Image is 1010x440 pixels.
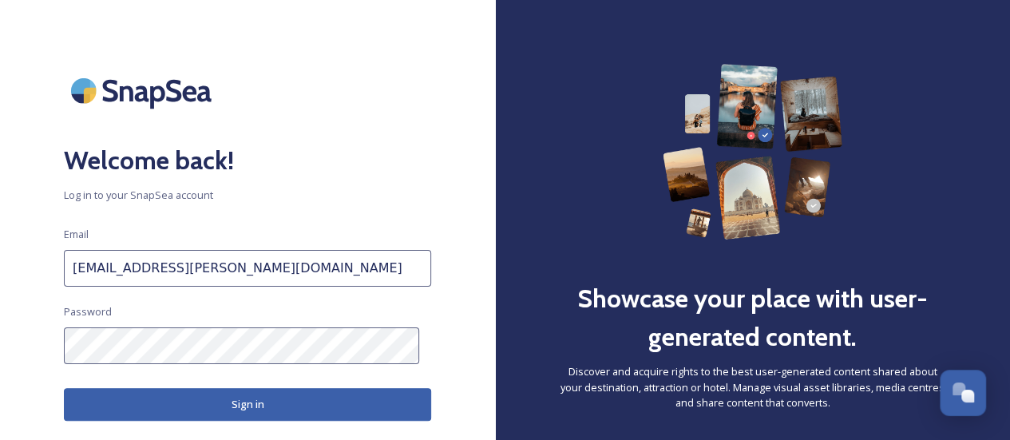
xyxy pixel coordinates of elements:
[64,227,89,242] span: Email
[64,388,431,421] button: Sign in
[64,188,431,203] span: Log in to your SnapSea account
[64,250,431,287] input: john.doe@snapsea.io
[64,64,224,117] img: SnapSea Logo
[663,64,842,240] img: 63b42ca75bacad526042e722_Group%20154-p-800.png
[64,141,431,180] h2: Welcome back!
[64,304,112,319] span: Password
[940,370,986,416] button: Open Chat
[559,279,946,356] h2: Showcase your place with user-generated content.
[559,364,946,410] span: Discover and acquire rights to the best user-generated content shared about your destination, att...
